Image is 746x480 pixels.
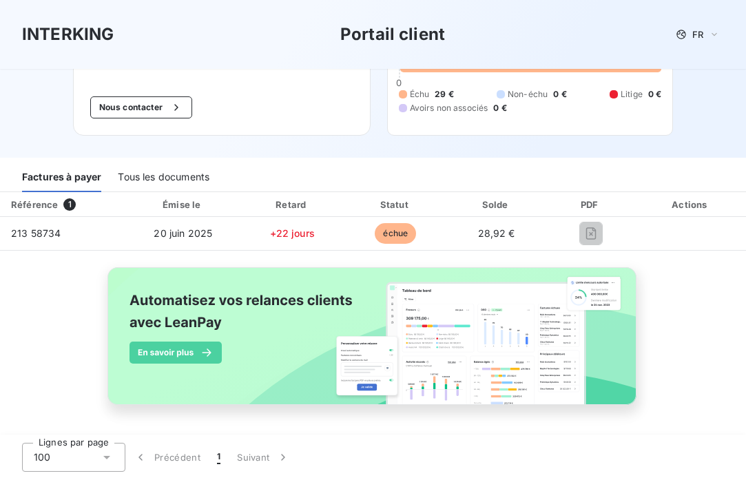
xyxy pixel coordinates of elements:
[478,227,515,239] span: 28,92 €
[347,198,444,211] div: Statut
[549,198,633,211] div: PDF
[242,198,342,211] div: Retard
[493,102,506,114] span: 0 €
[22,163,101,192] div: Factures à payer
[11,199,58,210] div: Référence
[209,443,229,472] button: 1
[508,88,548,101] span: Non-échu
[435,88,454,101] span: 29 €
[90,96,192,118] button: Nous contacter
[34,450,50,464] span: 100
[648,88,661,101] span: 0 €
[692,29,703,40] span: FR
[217,450,220,464] span: 1
[129,198,237,211] div: Émise le
[63,198,76,211] span: 1
[154,227,212,239] span: 20 juin 2025
[553,88,566,101] span: 0 €
[95,259,652,428] img: banner
[410,88,430,101] span: Échu
[449,198,543,211] div: Solde
[118,163,209,192] div: Tous les documents
[22,22,114,47] h3: INTERKING
[229,443,298,472] button: Suivant
[621,88,643,101] span: Litige
[410,102,488,114] span: Avoirs non associés
[639,198,743,211] div: Actions
[396,77,402,88] span: 0
[11,227,61,239] span: 213 58734
[125,443,209,472] button: Précédent
[270,227,315,239] span: +22 jours
[375,223,416,244] span: échue
[340,22,445,47] h3: Portail client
